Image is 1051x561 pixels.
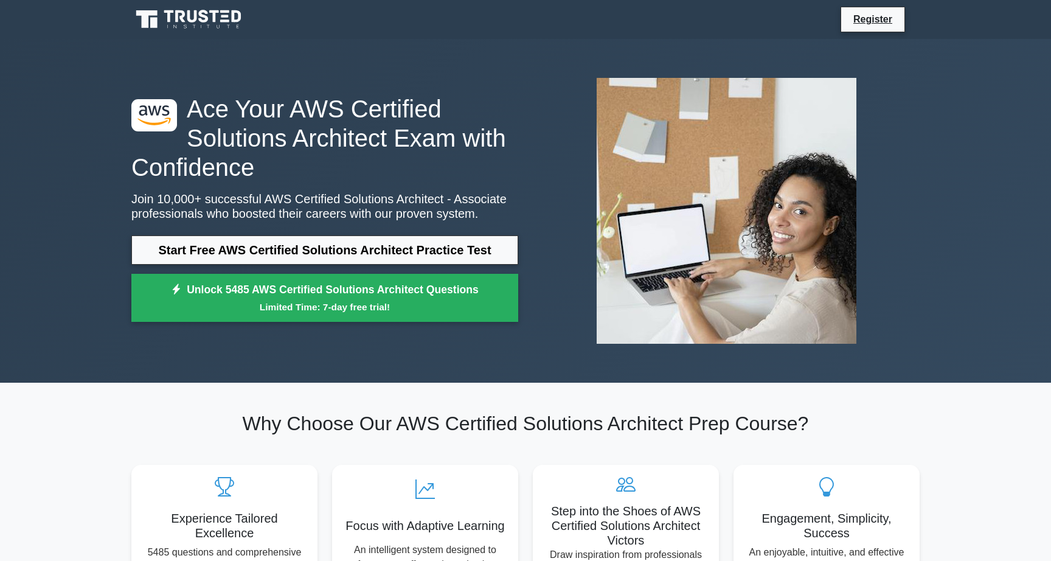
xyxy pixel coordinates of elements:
[131,235,518,265] a: Start Free AWS Certified Solutions Architect Practice Test
[141,511,308,540] h5: Experience Tailored Excellence
[131,274,518,322] a: Unlock 5485 AWS Certified Solutions Architect QuestionsLimited Time: 7-day free trial!
[743,511,910,540] h5: Engagement, Simplicity, Success
[147,300,503,314] small: Limited Time: 7-day free trial!
[846,12,900,27] a: Register
[131,412,920,435] h2: Why Choose Our AWS Certified Solutions Architect Prep Course?
[131,192,518,221] p: Join 10,000+ successful AWS Certified Solutions Architect - Associate professionals who boosted t...
[543,504,709,548] h5: Step into the Shoes of AWS Certified Solutions Architect Victors
[342,518,508,533] h5: Focus with Adaptive Learning
[131,94,518,182] h1: Ace Your AWS Certified Solutions Architect Exam with Confidence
